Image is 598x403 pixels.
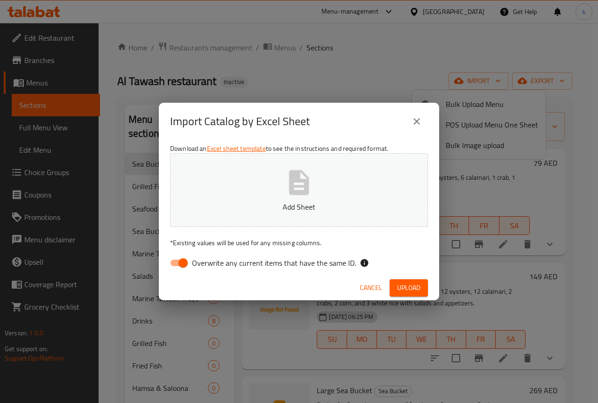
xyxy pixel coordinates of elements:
[192,257,356,269] span: Overwrite any current items that have the same ID.
[406,110,428,133] button: close
[170,238,428,247] p: Existing values will be used for any missing columns.
[185,201,413,212] p: Add Sheet
[397,282,420,294] span: Upload
[390,279,428,297] button: Upload
[360,258,369,268] svg: If the overwrite option isn't selected, then the items that match an existing ID will be ignored ...
[170,153,428,227] button: Add Sheet
[159,140,439,276] div: Download an to see the instructions and required format.
[207,142,266,155] a: Excel sheet template
[356,279,386,297] button: Cancel
[360,282,382,294] span: Cancel
[170,114,310,129] h2: Import Catalog by Excel Sheet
